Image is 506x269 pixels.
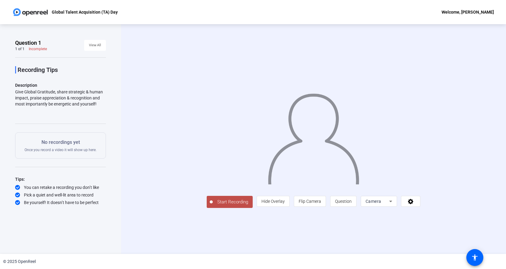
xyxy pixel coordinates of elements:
p: Global Talent Acquisition (TA) Day [52,8,118,16]
div: © 2025 OpenReel [3,258,36,265]
mat-icon: accessibility [471,254,478,261]
p: Recording Tips [18,66,106,73]
div: Be yourself! It doesn’t have to be perfect [15,199,106,206]
div: Once you record a video it will show up here. [25,139,97,152]
span: View All [89,41,101,50]
button: View All [84,40,106,51]
p: No recordings yet [25,139,97,146]
span: Start Recording [213,199,253,206]
img: overlay [267,88,360,184]
div: You can retake a recording you don’t like [15,184,106,190]
button: Flip Camera [294,196,326,207]
span: Flip Camera [299,199,321,204]
div: Give Global Gratitude, share strategic & human impact, praise appreciation & recognition and most... [15,89,106,107]
div: Tips: [15,176,106,183]
div: 1 of 1 [15,47,25,51]
span: Question [335,199,352,204]
div: Incomplete [29,47,47,51]
span: Question 1 [15,39,41,47]
button: Start Recording [207,196,253,208]
button: Question [330,196,356,207]
div: Welcome, [PERSON_NAME] [442,8,494,16]
div: Pick a quiet and well-lit area to record [15,192,106,198]
img: OpenReel logo [12,6,49,18]
span: Camera [366,199,381,204]
span: Hide Overlay [261,199,285,204]
button: Hide Overlay [257,196,290,207]
p: Description [15,82,106,89]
